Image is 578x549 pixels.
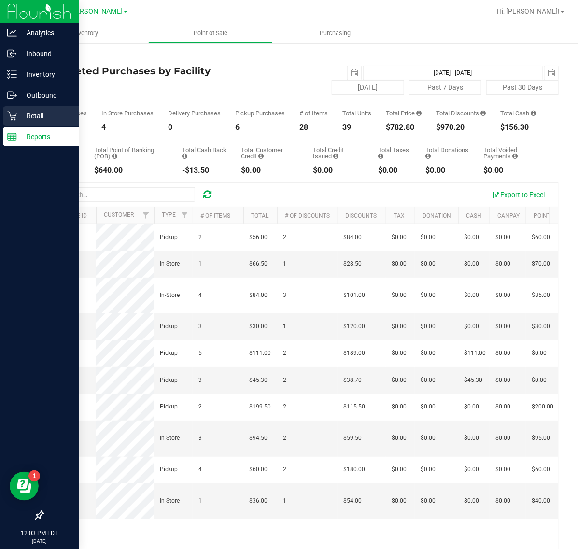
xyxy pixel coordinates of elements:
[198,402,202,411] span: 2
[17,110,75,122] p: Retail
[483,167,544,174] div: $0.00
[198,322,202,331] span: 3
[160,434,180,443] span: In-Store
[160,291,180,300] span: In-Store
[532,322,550,331] span: $30.00
[162,211,176,218] a: Type
[198,349,202,358] span: 5
[168,110,221,116] div: Delivery Purchases
[464,259,479,268] span: $0.00
[235,110,285,116] div: Pickup Purchases
[112,153,117,159] i: Sum of the successful, non-voided point-of-banking payment transactions, both via payment termina...
[495,233,510,242] span: $0.00
[495,349,510,358] span: $0.00
[343,233,362,242] span: $84.00
[495,376,510,385] span: $0.00
[343,376,362,385] span: $38.70
[343,402,365,411] span: $115.50
[28,470,40,482] iframe: Resource center unread badge
[259,153,264,159] i: Sum of the successful, non-voided payments using account credit for all purchases in the date range.
[17,48,75,59] p: Inbound
[343,465,365,474] span: $180.00
[497,212,520,219] a: CanPay
[7,132,17,141] inline-svg: Reports
[495,465,510,474] span: $0.00
[198,496,202,506] span: 1
[486,80,559,95] button: Past 30 Days
[426,147,469,159] div: Total Donations
[17,69,75,80] p: Inventory
[495,434,510,443] span: $0.00
[464,376,482,385] span: $45.30
[138,207,154,224] a: Filter
[17,27,75,39] p: Analytics
[532,376,547,385] span: $0.00
[249,496,268,506] span: $36.00
[343,322,365,331] span: $120.00
[283,402,286,411] span: 2
[423,212,451,219] a: Donation
[392,376,407,385] span: $0.00
[416,110,422,116] i: Sum of the total prices of all purchases in the date range.
[495,402,510,411] span: $0.00
[313,167,364,174] div: $0.00
[182,147,226,159] div: Total Cash Back
[60,29,111,38] span: Inventory
[421,465,436,474] span: $0.00
[392,402,407,411] span: $0.00
[251,212,268,219] a: Total
[200,212,230,219] a: # of Items
[464,496,479,506] span: $0.00
[198,465,202,474] span: 4
[532,402,553,411] span: $200.00
[464,291,479,300] span: $0.00
[198,434,202,443] span: 3
[480,110,486,116] i: Sum of the discount values applied to the all purchases in the date range.
[436,124,486,131] div: $970.20
[160,376,178,385] span: Pickup
[464,402,479,411] span: $0.00
[160,402,178,411] span: Pickup
[392,465,407,474] span: $0.00
[342,110,371,116] div: Total Units
[333,153,338,159] i: Sum of all account credit issued for all refunds from returned purchases in the date range.
[7,28,17,38] inline-svg: Analytics
[342,124,371,131] div: 39
[101,124,154,131] div: 4
[94,147,168,159] div: Total Point of Banking (POB)
[249,259,268,268] span: $66.50
[532,465,550,474] span: $60.00
[464,349,486,358] span: $111.00
[497,7,560,15] span: Hi, [PERSON_NAME]!
[378,147,411,159] div: Total Taxes
[104,211,134,218] a: Customer
[307,29,364,38] span: Purchasing
[392,434,407,443] span: $0.00
[160,349,178,358] span: Pickup
[392,259,407,268] span: $0.00
[7,49,17,58] inline-svg: Inbound
[495,496,510,506] span: $0.00
[160,465,178,474] span: Pickup
[283,496,286,506] span: 1
[421,233,436,242] span: $0.00
[182,167,226,174] div: -$13.50
[198,233,202,242] span: 2
[343,434,362,443] span: $59.50
[283,349,286,358] span: 2
[421,349,436,358] span: $0.00
[182,153,187,159] i: Sum of the cash-back amounts from rounded-up electronic payments for all purchases in the date ra...
[181,29,240,38] span: Point of Sale
[392,322,407,331] span: $0.00
[512,153,518,159] i: Sum of all voided payment transaction amounts, excluding tips and transaction fees, for all purch...
[436,110,486,116] div: Total Discounts
[343,291,365,300] span: $101.00
[343,349,365,358] span: $189.00
[4,529,75,537] p: 12:03 PM EDT
[283,434,286,443] span: 2
[249,402,271,411] span: $199.50
[409,80,481,95] button: Past 7 Days
[283,376,286,385] span: 2
[394,212,405,219] a: Tax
